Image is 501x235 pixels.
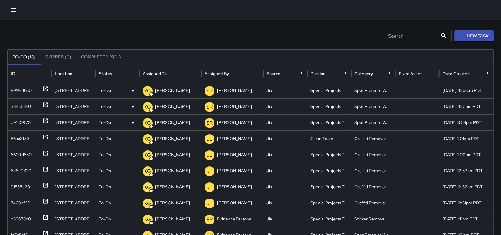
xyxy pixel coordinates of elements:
[307,211,351,227] div: Special Projects Team
[307,98,351,114] div: Special Projects Team
[439,98,493,114] div: 9/29/2025, 4:01pm PDT
[263,211,307,227] div: Jia
[52,179,96,195] div: 345 Sansome Street
[41,50,76,65] button: Skipped (0)
[11,179,30,195] div: 91535e20
[144,135,151,143] p: KG
[144,168,151,175] p: KG
[217,211,251,227] p: Eldrianna Persons
[307,195,351,211] div: Special Projects Team
[385,69,394,78] button: Category column menu
[11,163,31,179] div: 6d629820
[99,83,111,98] p: To-Do
[206,168,213,175] p: JL
[52,130,96,147] div: 1 Balance Street
[11,115,31,130] div: d91d0970
[206,152,213,159] p: JL
[11,71,15,76] div: ID
[99,163,111,179] p: To-Do
[155,83,190,98] p: [PERSON_NAME]
[52,147,96,163] div: 1 Balance Street
[155,163,190,179] p: [PERSON_NAME]
[439,211,493,227] div: 9/25/2025, 1:11pm PDT
[155,99,190,114] p: [PERSON_NAME]
[341,69,350,78] button: Division column menu
[351,195,395,211] div: Graffiti Removal
[144,184,151,191] p: KG
[205,71,229,76] div: Assigned By
[307,179,351,195] div: Special Projects Team
[206,119,213,127] p: SR
[52,114,96,130] div: 333 Market Street
[11,211,31,227] div: d82678b0
[155,131,190,147] p: [PERSON_NAME]
[144,200,151,207] p: KG
[52,98,96,114] div: 1 Front Street
[351,98,395,114] div: Spot Pressure Washing
[206,103,213,111] p: SR
[263,147,307,163] div: Jia
[52,82,96,98] div: 400 California Street
[55,71,72,76] div: Location
[52,195,96,211] div: 537 Sacramento Street
[206,135,213,143] p: JL
[217,131,252,147] p: [PERSON_NAME]
[217,115,252,130] p: [PERSON_NAME]
[217,147,252,163] p: [PERSON_NAME]
[263,82,307,98] div: Jia
[439,114,493,130] div: 9/29/2025, 3:58pm PDT
[155,179,190,195] p: [PERSON_NAME]
[351,147,395,163] div: Graffiti Removal
[11,99,31,114] div: 384c6850
[439,195,493,211] div: 9/26/2025, 12:31pm PDT
[307,163,351,179] div: Special Projects Team
[206,200,213,207] p: JL
[11,147,32,163] div: 6609d650
[439,130,493,147] div: 9/26/2025, 1:01pm PDT
[99,131,111,147] p: To-Do
[99,99,111,114] p: To-Do
[442,71,469,76] div: Date Created
[144,119,151,127] p: KG
[351,82,395,98] div: Spot Pressure Washing
[206,216,213,223] p: EP
[307,147,351,163] div: Special Projects Team
[52,163,96,179] div: 853-857 Montgomery Street
[307,114,351,130] div: Special Projects Team
[144,87,151,95] p: KG
[52,211,96,227] div: 8 Montgomery Street
[99,71,112,76] div: Status
[307,82,351,98] div: Special Projects Team
[439,163,493,179] div: 9/26/2025, 12:53pm PDT
[99,211,111,227] p: To-Do
[217,99,252,114] p: [PERSON_NAME]
[351,211,395,227] div: Sticker Removal
[99,179,111,195] p: To-Do
[439,179,493,195] div: 9/26/2025, 12:32pm PDT
[266,71,280,76] div: Source
[11,195,30,211] div: 7409cf20
[144,103,151,111] p: KG
[155,211,190,227] p: [PERSON_NAME]
[310,71,326,76] div: Division
[217,83,252,98] p: [PERSON_NAME]
[483,69,492,78] button: Date Created column menu
[206,87,213,95] p: SR
[99,115,111,130] p: To-Do
[217,163,252,179] p: [PERSON_NAME]
[351,179,395,195] div: Graffiti Removal
[217,195,252,211] p: [PERSON_NAME]
[263,98,307,114] div: Jia
[454,30,494,42] button: New Task
[263,195,307,211] div: Jia
[11,131,29,147] div: 86aa3170
[351,163,395,179] div: Graffiti Removal
[76,50,126,65] button: Completed (99+)
[263,130,307,147] div: Jia
[354,71,373,76] div: Category
[144,152,151,159] p: KG
[263,114,307,130] div: Jia
[155,147,190,163] p: [PERSON_NAME]
[439,82,493,98] div: 9/29/2025, 4:03pm PDT
[155,115,190,130] p: [PERSON_NAME]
